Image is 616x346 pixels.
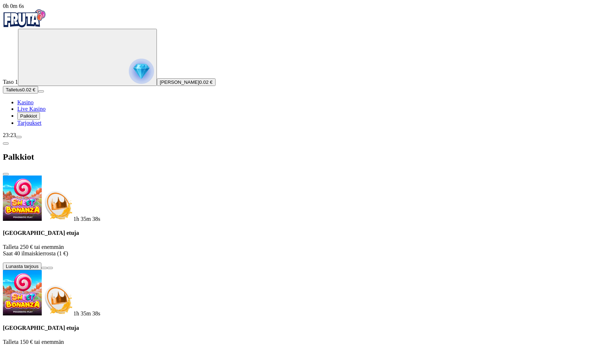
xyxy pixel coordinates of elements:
h2: Palkkiot [3,152,613,162]
span: Palkkiot [20,113,37,119]
button: chevron-left icon [3,142,9,145]
span: Lunasta tarjous [6,264,38,269]
img: Sweet Bonanza [3,176,42,221]
h4: [GEOGRAPHIC_DATA] etuja [3,230,613,236]
button: reward progress [18,29,157,86]
a: Kasino [17,99,33,105]
button: info [47,267,53,269]
img: Fruta [3,9,46,27]
span: Taso 1 [3,79,18,85]
p: Talleta 250 € tai enemmän Saat 40 ilmaiskierrosta (1 €) [3,244,613,257]
img: reward progress [129,59,154,84]
button: [PERSON_NAME]0.02 € [157,78,216,86]
img: Sweet Bonanza [3,270,42,315]
button: menu [38,90,44,92]
nav: Main menu [3,99,613,126]
span: countdown [73,310,100,317]
button: menu [16,136,22,138]
h4: [GEOGRAPHIC_DATA] etuja [3,325,613,331]
a: Tarjoukset [17,120,41,126]
span: 0.02 € [199,79,213,85]
a: Fruta [3,22,46,28]
a: Live Kasino [17,106,46,112]
button: Lunasta tarjous [3,263,41,270]
span: Talletus [6,87,22,92]
button: close [3,173,9,175]
button: Talletusplus icon0.02 € [3,86,38,94]
span: user session time [3,3,24,9]
img: Deposit bonus icon [42,189,73,221]
button: Palkkiot [17,112,40,120]
span: countdown [73,216,100,222]
span: 23:23 [3,132,16,138]
span: [PERSON_NAME] [160,79,199,85]
img: Deposit bonus icon [42,284,73,315]
nav: Primary [3,9,613,126]
span: 0.02 € [22,87,35,92]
